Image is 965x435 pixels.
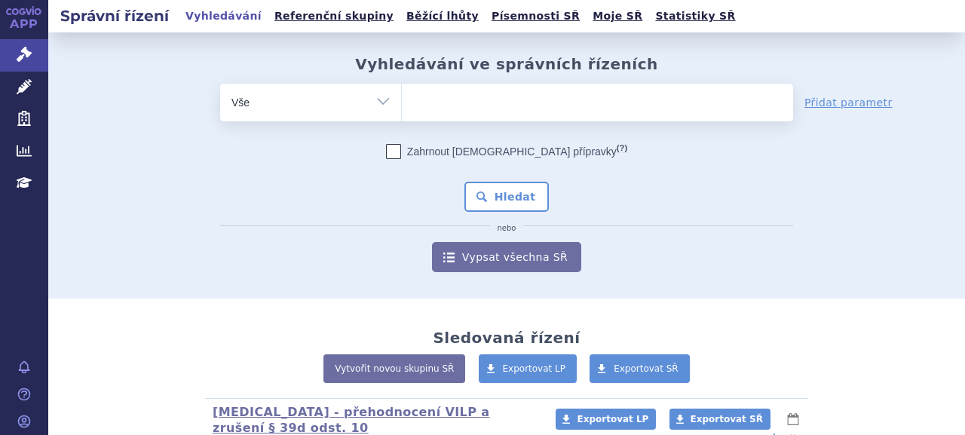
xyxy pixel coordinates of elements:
button: lhůty [786,410,801,428]
a: Exportovat SŘ [590,354,690,383]
a: Exportovat LP [479,354,577,383]
a: [MEDICAL_DATA] - přehodnocení VILP a zrušení § 39d odst. 10 [213,405,490,435]
h2: Sledovaná řízení [433,329,580,347]
a: Vypsat všechna SŘ [432,242,581,272]
a: Vytvořit novou skupinu SŘ [323,354,465,383]
span: Exportovat LP [503,363,566,374]
span: Exportovat LP [577,414,648,424]
h2: Správní řízení [48,5,181,26]
a: Statistiky SŘ [651,6,740,26]
i: nebo [490,224,524,233]
span: Exportovat SŘ [691,414,763,424]
a: Vyhledávání [181,6,266,26]
a: Exportovat LP [556,409,656,430]
h2: Vyhledávání ve správních řízeních [355,55,658,73]
a: Moje SŘ [588,6,647,26]
a: Referenční skupiny [270,6,398,26]
span: Exportovat SŘ [614,363,679,374]
abbr: (?) [617,143,627,153]
a: Exportovat SŘ [669,409,770,430]
a: Běžící lhůty [402,6,483,26]
a: Písemnosti SŘ [487,6,584,26]
label: Zahrnout [DEMOGRAPHIC_DATA] přípravky [386,144,627,159]
button: Hledat [464,182,550,212]
a: Přidat parametr [804,95,893,110]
